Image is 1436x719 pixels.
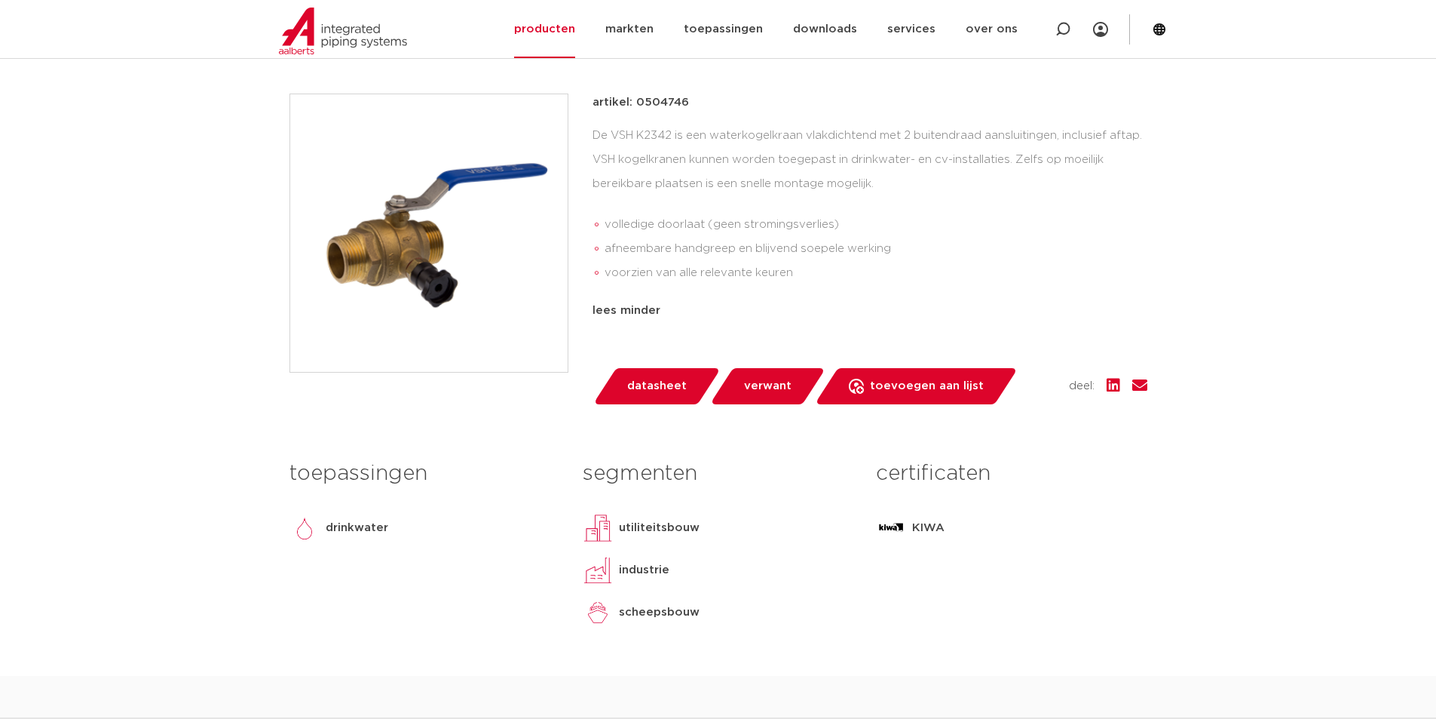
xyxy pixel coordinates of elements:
[289,513,320,543] img: drinkwater
[583,555,613,585] img: industrie
[605,261,1147,285] li: voorzien van alle relevante keuren
[912,519,945,537] p: KIWA
[592,368,721,404] a: datasheet
[592,302,1147,320] div: lees minder
[876,513,906,543] img: KIWA
[583,513,613,543] img: utiliteitsbouw
[1069,377,1095,395] span: deel:
[290,94,568,372] img: Product Image for VSH waterkogelkraan met aftap vlakdichtend MM G1"
[619,519,700,537] p: utiliteitsbouw
[592,94,689,112] p: artikel: 0504746
[583,459,853,489] h3: segmenten
[605,213,1147,237] li: volledige doorlaat (geen stromingsverlies)
[619,561,669,579] p: industrie
[592,124,1147,290] div: De VSH K2342 is een waterkogelkraan vlakdichtend met 2 buitendraad aansluitingen, inclusief aftap...
[627,374,687,398] span: datasheet
[619,604,700,622] p: scheepsbouw
[744,374,791,398] span: verwant
[605,237,1147,261] li: afneembare handgreep en blijvend soepele werking
[876,459,1147,489] h3: certificaten
[870,374,984,398] span: toevoegen aan lijst
[709,368,825,404] a: verwant
[289,459,560,489] h3: toepassingen
[326,519,388,537] p: drinkwater
[583,598,613,628] img: scheepsbouw
[1093,13,1108,46] div: my IPS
